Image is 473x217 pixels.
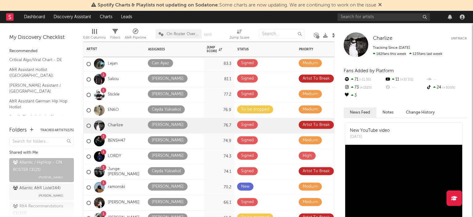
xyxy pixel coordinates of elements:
[207,199,231,207] div: 66.1
[241,183,249,190] div: New
[9,184,74,200] a: Atlantic A&R Liste(144)[PERSON_NAME]
[108,77,119,82] a: Saliou
[426,84,467,92] div: 24
[108,200,139,205] a: [PERSON_NAME]
[49,11,95,23] a: Discovery Assistant
[241,106,269,113] div: To be dropped
[303,75,330,82] div: Artist To Break
[373,46,410,50] span: Tracking Since: [DATE]
[9,48,74,55] div: Recommended
[9,137,74,146] input: Search for folders...
[204,33,212,36] button: Save
[83,34,106,41] div: Edit Columns
[98,3,218,8] span: Spotify Charts & Playlists not updating on Sodatone
[241,90,254,98] div: Signed
[9,56,68,63] a: Critical Algo/Viral Chart - DE
[207,91,231,98] div: 77.2
[207,137,231,145] div: 74.9
[207,184,231,191] div: 70.2
[152,60,169,67] div: Can Ayaz
[125,26,146,44] div: A&R Pipeline
[451,35,467,42] button: Untrack
[241,152,254,160] div: Signed
[9,158,74,182] a: Atlantic / HipHop - ON ROSTER CE(21)[PERSON_NAME]
[207,122,231,129] div: 76.7
[373,36,392,41] span: Charlize
[241,121,254,129] div: Signed
[241,198,254,206] div: Signed
[344,69,394,73] span: Fans Added by Platform
[207,106,231,114] div: 76.9
[373,52,406,56] span: 182 fans this week
[152,75,184,82] div: [PERSON_NAME]
[303,183,318,190] div: Medium
[110,26,120,44] div: Filters
[108,185,125,190] a: ramonski
[108,138,125,144] a: BENSH47
[303,168,330,175] div: Artist To Break
[259,29,305,39] input: Search...
[359,86,372,90] span: +152 %
[358,78,371,81] span: -11.3 %
[303,121,330,129] div: Artist To Break
[241,60,254,67] div: Signed
[95,11,117,23] a: Charts
[207,46,222,53] div: Jump Score
[441,86,455,90] span: +300 %
[373,52,442,56] span: 123 fans last week
[303,60,318,67] div: Medium
[9,114,68,126] a: Spotify Track Velocity Chart / DE
[207,153,231,160] div: 74.3
[344,107,376,118] button: News Feed
[207,60,231,68] div: 83.3
[117,11,136,23] a: Leads
[98,3,376,8] span: : Some charts are now updating. We are continuing to work on the issue
[9,127,27,134] div: Folders
[9,82,68,95] a: [PERSON_NAME] Assistant / [GEOGRAPHIC_DATA]
[110,34,120,41] div: Filters
[237,48,277,51] div: Status
[83,26,106,44] div: Edit Columns
[350,134,390,140] div: [DATE]
[241,168,254,175] div: Signed
[376,107,400,118] button: Notes
[303,137,318,144] div: Medium
[229,26,249,44] div: Jump Score
[125,34,146,41] div: A&R Pipeline
[303,198,318,206] div: Medium
[299,48,324,51] div: Priority
[241,137,254,144] div: Signed
[108,167,142,177] a: Junge [PERSON_NAME]
[108,107,119,113] a: EN6O
[38,174,63,181] span: [PERSON_NAME]
[9,34,74,41] div: My Discovery Checklist
[399,78,413,81] span: +37.5 %
[20,11,49,23] a: Dashboard
[148,48,191,51] div: Assignees
[385,84,426,92] div: --
[207,168,231,176] div: 74.1
[40,129,74,132] button: Tracked Artists(175)
[426,76,467,84] div: --
[87,47,133,51] div: Artist
[108,61,118,66] a: Lejan
[378,3,382,8] span: Dismiss
[229,34,249,41] div: Jump Score
[344,84,385,92] div: 73
[167,32,199,36] span: On Roster Overview
[350,127,390,134] div: New YouTube video
[9,66,68,79] a: A&R Assistant Hotlist ([GEOGRAPHIC_DATA])
[373,35,392,42] a: Charlize
[108,92,119,97] a: Stickle
[338,13,430,21] input: Search for artists
[9,98,68,111] a: A&R Assistant German Hip Hop Hotlist
[344,92,385,100] div: 3
[13,159,69,174] div: Atlantic / HipHop - ON ROSTER CE ( 21 )
[38,192,63,199] span: [PERSON_NAME]
[344,76,385,84] div: 71
[303,90,318,98] div: Medium
[9,149,74,156] div: Shared with Me
[400,107,441,118] button: Change History
[385,76,426,84] div: 11
[13,185,61,192] div: Atlantic A&R Liste ( 144 )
